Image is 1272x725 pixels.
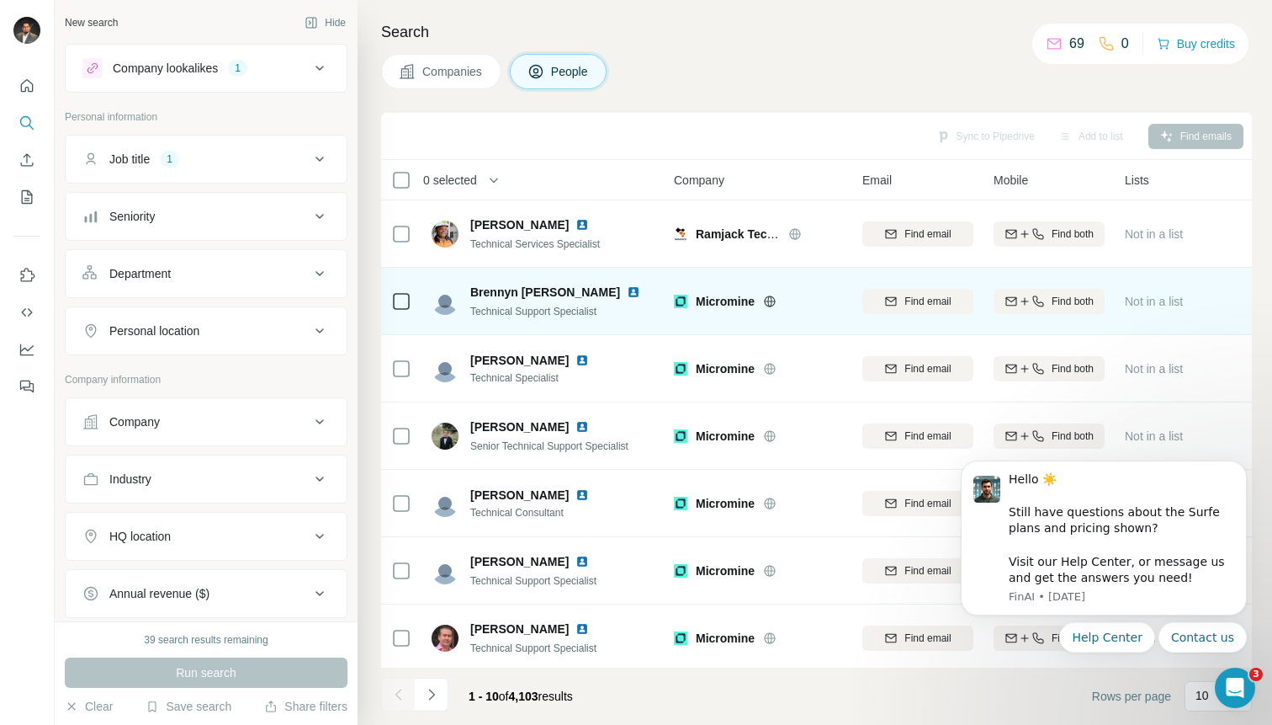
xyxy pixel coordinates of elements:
button: Industry [66,459,347,499]
img: Logo of Micromine [674,362,687,376]
span: Find email [904,227,951,242]
span: [PERSON_NAME] [470,352,569,369]
span: [PERSON_NAME] [470,487,569,504]
button: Find both [994,356,1105,381]
img: Logo of Ramjack Technology Solutions [674,227,687,241]
span: Not in a list [1125,362,1183,376]
button: Find email [862,558,973,584]
div: Annual revenue ($) [109,585,209,602]
img: LinkedIn logo [575,555,589,568]
span: 0 selected [423,172,477,189]
button: Department [66,253,347,294]
button: Clear [65,698,113,715]
span: Lists [1125,172,1149,189]
button: Use Surfe on LinkedIn [13,260,40,291]
h4: Search [381,20,1252,44]
button: Enrich CSV [13,145,40,175]
img: Avatar [13,17,40,44]
span: Technical Consultant [470,505,609,520]
span: Brennyn [PERSON_NAME] [470,284,620,301]
div: Industry [109,471,151,488]
button: Find email [862,289,973,314]
img: Avatar [432,221,458,248]
div: New search [65,15,118,30]
span: Micromine [696,293,755,310]
div: Department [109,265,171,282]
img: LinkedIn logo [575,420,589,434]
button: HQ location [66,516,347,557]
span: Micromine [696,630,755,647]
button: Buy credits [1157,32,1235,56]
button: Find email [862,356,973,381]
span: People [551,63,590,80]
span: Find email [904,294,951,309]
span: Find email [904,429,951,444]
button: Find email [862,491,973,516]
img: LinkedIn logo [575,622,589,636]
span: Technical Support Specialist [470,575,596,587]
span: Find email [904,563,951,578]
span: Rows per page [1092,688,1171,705]
p: 10 [1195,687,1209,704]
button: Quick start [13,71,40,101]
span: [PERSON_NAME] [470,418,569,435]
div: Personal location [109,323,199,339]
span: results [469,690,573,703]
img: Logo of Micromine [674,632,687,645]
span: [PERSON_NAME] [470,621,569,637]
div: Job title [109,151,150,168]
img: LinkedIn logo [575,354,589,367]
img: Avatar [432,288,458,315]
img: Avatar [432,490,458,517]
img: Logo of Micromine [674,497,687,510]
span: Find both [1052,294,1094,309]
button: Job title1 [66,139,347,179]
span: Find both [1052,361,1094,376]
iframe: Intercom notifications message [935,405,1272,680]
button: Share filters [264,698,347,715]
span: Mobile [994,172,1028,189]
button: Seniority [66,196,347,237]
span: Micromine [696,360,755,377]
img: LinkedIn logo [575,488,589,502]
span: 4,103 [509,690,538,703]
button: Find both [994,221,1105,247]
button: My lists [13,182,40,212]
div: HQ location [109,528,171,545]
span: Not in a list [1125,295,1183,308]
div: 1 [160,152,179,167]
button: Find email [862,221,973,247]
button: Find both [994,289,1105,314]
img: Logo of Micromine [674,564,687,578]
img: Logo of Micromine [674,429,687,443]
span: Micromine [696,495,755,512]
span: Technical Support Specialist [470,306,596,317]
div: Company lookalikes [113,60,218,77]
span: Micromine [696,428,755,445]
div: 1 [228,61,247,76]
span: Find email [904,496,951,511]
img: Logo of Micromine [674,295,687,308]
button: Use Surfe API [13,297,40,328]
button: Find email [862,424,973,449]
span: Email [862,172,892,189]
p: 69 [1069,34,1084,54]
span: Technical Services Specialist [470,238,600,250]
span: Technical Specialist [470,370,609,386]
span: of [499,690,509,703]
button: Annual revenue ($) [66,573,347,614]
span: 3 [1249,668,1263,681]
div: Seniority [109,208,155,225]
p: 0 [1121,34,1129,54]
button: Find email [862,626,973,651]
div: Company [109,413,160,430]
button: Navigate to next page [415,678,448,712]
img: LinkedIn logo [575,218,589,232]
